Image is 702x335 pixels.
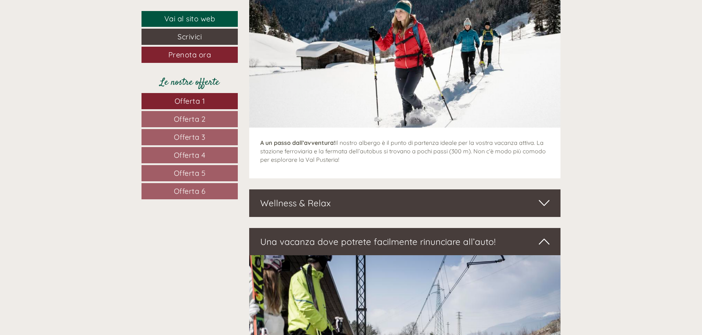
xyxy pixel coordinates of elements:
[174,114,206,124] span: Offerta 2
[260,139,550,164] p: Il nostro albergo è il punto di partenza ideale per la vostra vacanza attiva. La stazione ferrovi...
[11,36,116,41] small: 18:34
[130,6,160,18] div: lunedì
[174,132,205,142] span: Offerta 3
[174,186,206,196] span: Offerta 6
[142,47,238,63] a: Prenota ora
[11,21,116,27] div: Hotel Weisses Lamm
[142,11,238,27] a: Vai al sito web
[107,45,279,51] div: Lei
[260,139,335,146] strong: A un passo dall’avventura!
[142,76,238,89] div: Le nostre offerte
[107,68,279,73] small: 18:35
[249,228,561,255] div: Una vacanza dove potrete facilmente rinunciare all’auto!
[250,190,290,207] button: Invia
[174,150,206,160] span: Offerta 4
[174,168,206,178] span: Offerta 5
[142,29,238,45] a: Scrivici
[249,189,561,217] div: Wellness & Relax
[103,44,284,74] div: buongiorno, vho ricevuto la vostra offerta ma avrei una serie di domande da farvi. Potete contatt...
[6,20,120,42] div: Buon giorno, come possiamo aiutarla?
[175,96,205,106] span: Offerta 1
